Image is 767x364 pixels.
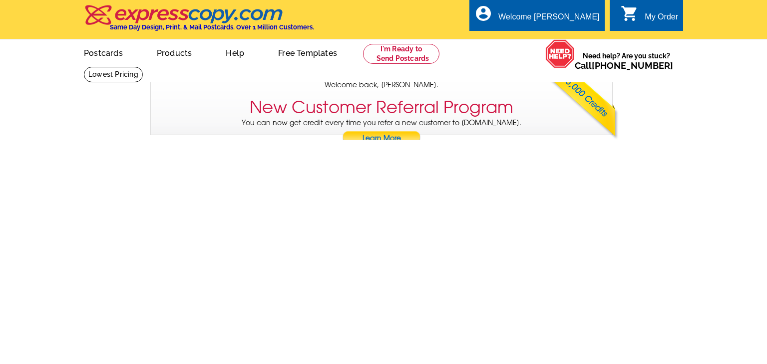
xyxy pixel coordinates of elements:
[592,60,673,71] a: [PHONE_NUMBER]
[621,4,639,22] i: shopping_cart
[141,40,208,64] a: Products
[498,12,599,26] div: Welcome [PERSON_NAME]
[645,12,678,26] div: My Order
[210,40,260,64] a: Help
[575,51,678,71] span: Need help? Are you stuck?
[262,40,353,64] a: Free Templates
[325,80,438,90] span: Welcome back, [PERSON_NAME].
[68,40,139,64] a: Postcards
[575,60,673,71] span: Call
[621,11,678,23] a: shopping_cart My Order
[545,39,575,68] img: help
[474,4,492,22] i: account_circle
[250,97,513,118] h3: New Customer Referral Program
[110,23,314,31] h4: Same Day Design, Print, & Mail Postcards. Over 1 Million Customers.
[342,131,421,146] a: Learn More
[151,118,612,146] p: You can now get credit every time you refer a new customer to [DOMAIN_NAME].
[84,12,314,31] a: Same Day Design, Print, & Mail Postcards. Over 1 Million Customers.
